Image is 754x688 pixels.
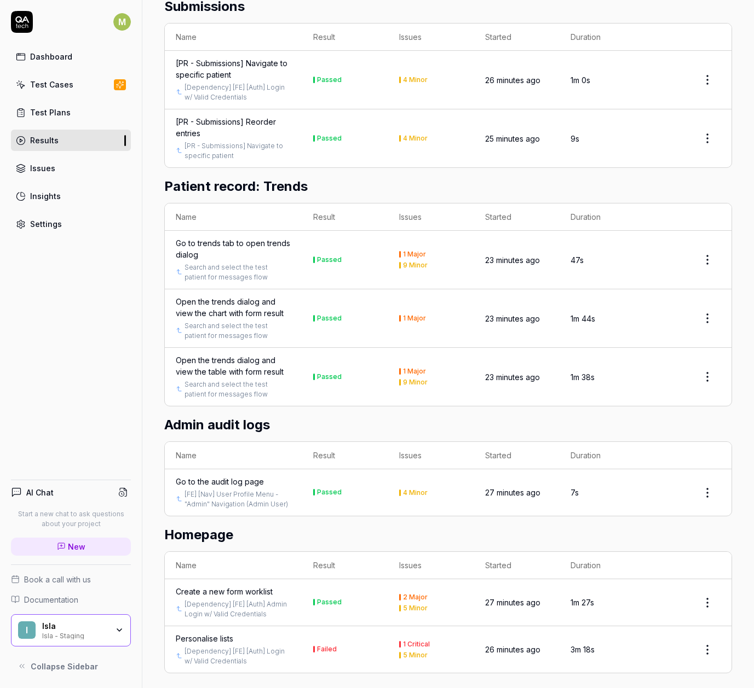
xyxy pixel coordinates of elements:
[176,476,264,487] a: Go to the audit log page
[485,255,540,265] time: 23 minutes ago
[11,102,131,123] a: Test Plans
[403,641,430,648] div: 1 Critical
[185,321,291,341] a: Search and select the test patient for messages flow
[302,552,388,579] th: Result
[388,442,474,469] th: Issues
[485,645,540,654] time: 26 minutes ago
[317,646,337,652] div: Failed
[11,158,131,179] a: Issues
[403,594,428,600] div: 2 Major
[165,24,302,51] th: Name
[485,372,540,382] time: 23 minutes ago
[317,135,342,142] div: Passed
[42,631,108,639] div: Isla - Staging
[317,77,342,83] div: Passed
[571,314,595,323] time: 1m 44s
[11,130,131,151] a: Results
[11,655,131,677] button: Collapse Sidebar
[403,135,428,142] div: 4 Minor
[571,75,590,85] time: 1m 0s
[388,552,474,579] th: Issues
[11,594,131,605] a: Documentation
[24,574,91,585] span: Book a call with us
[560,442,646,469] th: Duration
[403,605,428,611] div: 5 Minor
[485,598,540,607] time: 27 minutes ago
[164,177,732,196] h2: Patient record: Trends
[18,621,36,639] span: I
[30,190,61,202] div: Insights
[185,599,291,619] a: [Dependency] [FE] [Auth] Admin Login w/ Valid Credentials
[176,633,233,644] div: Personalise lists
[11,614,131,647] button: IIslaIsla - Staging
[317,489,342,495] div: Passed
[403,652,428,658] div: 5 Minor
[571,134,579,143] time: 9s
[176,237,291,260] a: Go to trends tab to open trends dialog
[11,574,131,585] a: Book a call with us
[68,541,85,552] span: New
[176,296,291,319] a: Open the trends dialog and view the chart with form result
[42,621,108,631] div: Isla
[474,203,560,231] th: Started
[185,83,291,102] a: [Dependency] [FE] [Auth] Login w/ Valid Credentials
[302,203,388,231] th: Result
[485,314,540,323] time: 23 minutes ago
[176,586,273,597] a: Create a new form worklist
[11,185,131,207] a: Insights
[560,24,646,51] th: Duration
[176,354,291,377] a: Open the trends dialog and view the table with form result
[313,644,337,655] button: Failed
[560,552,646,579] th: Duration
[165,203,302,231] th: Name
[30,51,72,62] div: Dashboard
[164,525,732,545] h2: Homepage
[560,203,646,231] th: Duration
[24,594,78,605] span: Documentation
[388,24,474,51] th: Issues
[485,75,540,85] time: 26 minutes ago
[403,368,426,375] div: 1 Major
[388,203,474,231] th: Issues
[113,11,131,33] button: M
[302,24,388,51] th: Result
[474,442,560,469] th: Started
[176,57,291,80] a: [PR - Submissions] Navigate to specific patient
[165,442,302,469] th: Name
[26,487,54,498] h4: AI Chat
[185,263,291,282] a: Search and select the test patient for messages flow
[474,24,560,51] th: Started
[485,488,540,497] time: 27 minutes ago
[30,218,62,230] div: Settings
[30,79,73,90] div: Test Cases
[571,255,584,265] time: 47s
[165,552,302,579] th: Name
[302,442,388,469] th: Result
[403,77,428,83] div: 4 Minor
[185,646,291,666] a: [Dependency] [FE] [Auth] Login w/ Valid Credentials
[403,251,426,258] div: 1 Major
[317,315,342,322] div: Passed
[11,46,131,67] a: Dashboard
[11,74,131,95] a: Test Cases
[30,162,55,174] div: Issues
[176,116,291,139] a: [PR - Submissions] Reorder entries
[403,489,428,496] div: 4 Minor
[113,13,131,31] span: M
[11,538,131,556] a: New
[317,256,342,263] div: Passed
[30,107,71,118] div: Test Plans
[571,488,579,497] time: 7s
[403,379,428,386] div: 9 Minor
[317,374,342,380] div: Passed
[185,380,291,399] a: Search and select the test patient for messages flow
[164,415,732,435] h2: Admin audit logs
[571,598,594,607] time: 1m 27s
